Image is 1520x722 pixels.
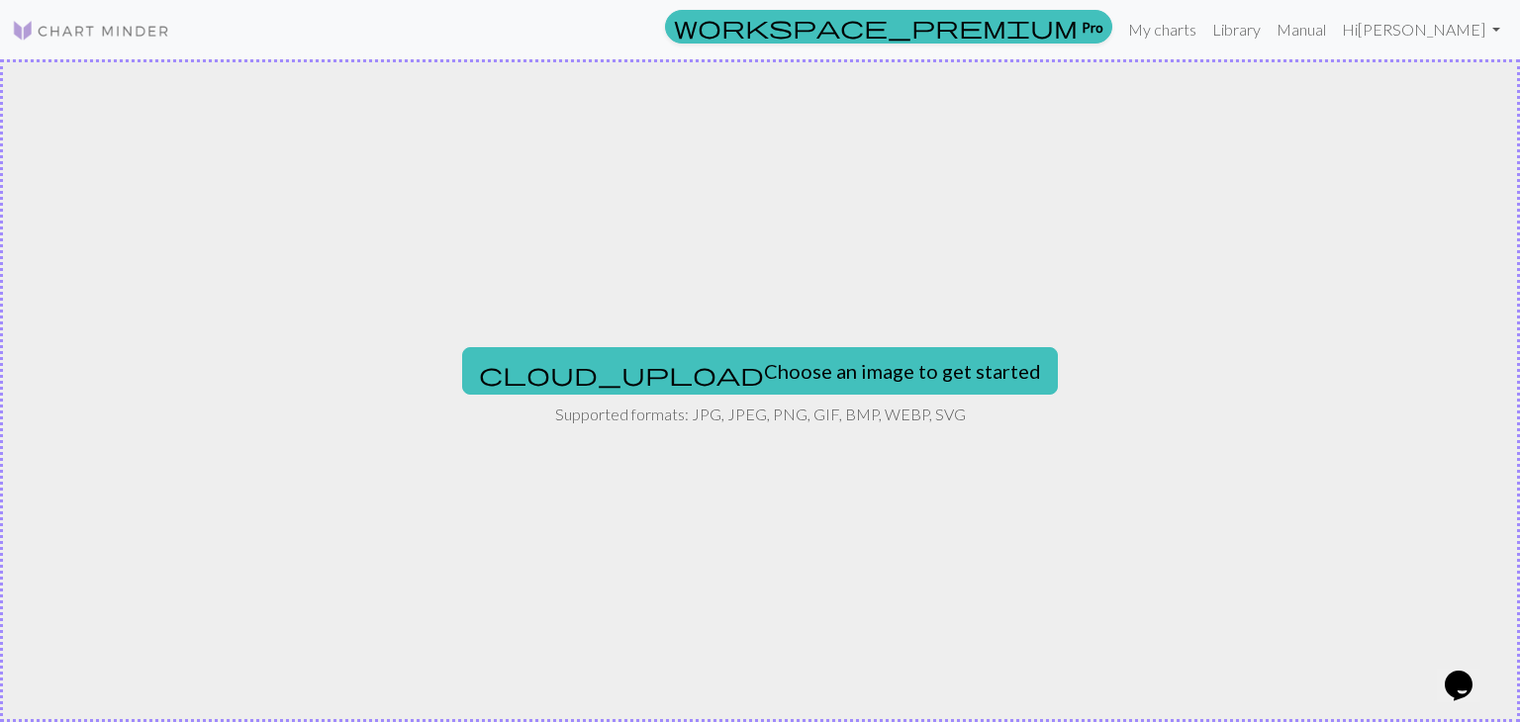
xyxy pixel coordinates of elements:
[1334,10,1508,49] a: Hi[PERSON_NAME]
[555,403,966,426] p: Supported formats: JPG, JPEG, PNG, GIF, BMP, WEBP, SVG
[479,360,764,388] span: cloud_upload
[1269,10,1334,49] a: Manual
[1437,643,1500,702] iframe: chat widget
[665,10,1112,44] a: Pro
[12,19,170,43] img: Logo
[1120,10,1204,49] a: My charts
[462,347,1058,395] button: Choose an image to get started
[674,13,1078,41] span: workspace_premium
[1204,10,1269,49] a: Library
